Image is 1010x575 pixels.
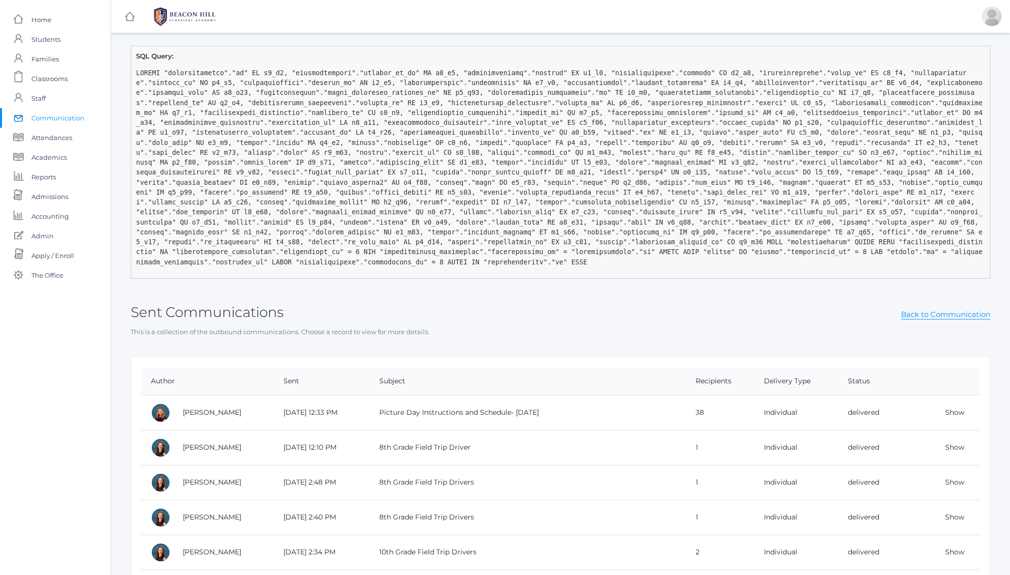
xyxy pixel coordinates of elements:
span: Attendances [31,128,72,147]
th: Author [141,367,274,396]
td: 8th Grade Field Trip Drivers [369,500,686,535]
div: Hilary Erickson [151,473,170,492]
span: Home [31,10,52,29]
span: Students [31,29,60,49]
div: Hilary Erickson [151,438,170,458]
a: [PERSON_NAME] [183,478,241,487]
span: Classrooms [31,69,68,88]
span: Academics [31,147,67,167]
span: Reports [31,167,56,187]
td: [DATE] 12:33 PM [274,395,369,430]
span: Apply / Enroll [31,246,74,265]
td: delivered [838,535,935,570]
td: 1 [686,465,755,500]
span: Families [31,49,59,69]
td: 1 [686,430,755,465]
td: Individual [754,430,838,465]
td: delivered [838,430,935,465]
p: This is a collection of the outbound communications. Choose a record to view for more details. [131,327,990,337]
td: 8th Grade Field Trip Drivers [369,465,686,500]
td: Individual [754,500,838,535]
a: Show [945,408,964,417]
th: Subject [369,367,686,396]
th: Recipients [686,367,755,396]
th: Status [838,367,935,396]
td: 38 [686,395,755,430]
td: Picture Day Instructions and Schedule- [DATE] [369,395,686,430]
a: [PERSON_NAME] [183,547,241,556]
div: Lindsay Leeds [151,403,170,423]
th: Delivery Type [754,367,838,396]
a: Back to Communication [901,310,990,319]
td: delivered [838,465,935,500]
a: Show [945,443,964,452]
td: 8th Grade Field Trip Driver [369,430,686,465]
td: [DATE] 2:34 PM [274,535,369,570]
img: 1_BHCALogos-05.png [148,4,222,29]
span: Staff [31,88,46,108]
td: [DATE] 2:40 PM [274,500,369,535]
div: Hilary Erickson [151,508,170,527]
a: Show [945,513,964,521]
span: Communication [31,108,84,128]
a: [PERSON_NAME] [183,443,241,452]
td: Individual [754,395,838,430]
td: [DATE] 12:10 PM [274,430,369,465]
td: [DATE] 2:48 PM [274,465,369,500]
pre: LOREMI "dolorsitametco"."ad" EL s9_d2, "eiusmodtempori"."utlabor_et_do" MA a8_e5, "adminimveniamq... [136,68,985,267]
strong: SQL Query: [136,52,173,60]
td: delivered [838,500,935,535]
a: Show [945,547,964,556]
td: delivered [838,395,935,430]
th: Sent [274,367,369,396]
div: Jason Roberts [982,6,1002,26]
td: 2 [686,535,755,570]
a: Show [945,478,964,487]
td: Individual [754,465,838,500]
td: Individual [754,535,838,570]
td: 10th Grade Field Trip Drivers [369,535,686,570]
span: Admin [31,226,54,246]
span: The Office [31,265,63,285]
div: Hilary Erickson [151,543,170,562]
a: [PERSON_NAME] [183,513,241,521]
span: Accounting [31,206,69,226]
span: Admissions [31,187,68,206]
h2: Sent Communications [131,305,283,320]
a: [PERSON_NAME] [183,408,241,417]
td: 1 [686,500,755,535]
